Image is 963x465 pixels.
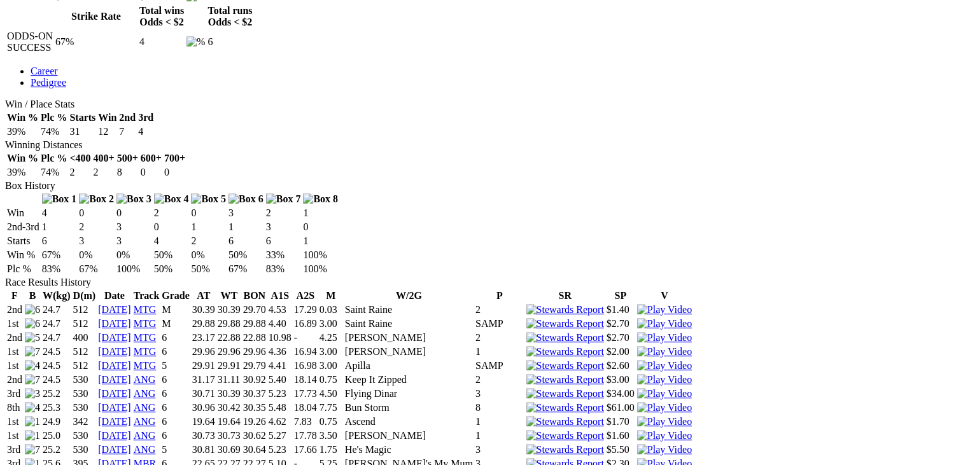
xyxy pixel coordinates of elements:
td: 5.40 [268,373,292,386]
td: 30.71 [192,387,216,400]
a: View replay [637,374,692,385]
td: 30.96 [192,401,216,414]
th: Total wins Odds < $2 [139,4,185,29]
td: 1 [190,221,227,233]
a: View replay [637,360,692,371]
a: MTG [134,332,157,343]
td: 6 [207,30,253,54]
a: View replay [637,318,692,329]
img: 5 [25,332,40,344]
a: View replay [637,346,692,357]
td: 29.91 [217,359,241,372]
td: 3 [116,235,152,247]
a: [DATE] [98,388,131,399]
td: 29.96 [243,345,267,358]
td: 31.11 [217,373,241,386]
td: 2 [69,166,91,179]
img: Play Video [637,304,692,316]
td: 3.00 [319,317,343,330]
td: 16.89 [293,317,318,330]
td: 2nd [6,373,23,386]
a: View replay [637,430,692,441]
td: 29.88 [243,317,267,330]
img: Stewards Report [526,402,604,413]
td: 4.40 [268,317,292,330]
th: 400+ [93,152,115,165]
a: MTG [134,318,157,329]
td: 4.53 [268,303,292,316]
td: 2 [93,166,115,179]
td: 6 [161,345,190,358]
td: 0 [116,207,152,219]
div: Winning Distances [5,139,958,151]
td: 4.50 [319,387,343,400]
td: 39% [6,166,39,179]
a: View replay [637,332,692,343]
th: <400 [69,152,91,165]
a: [DATE] [98,402,131,413]
img: 1 [25,430,40,441]
a: MTG [134,346,157,357]
td: 7.75 [319,401,343,414]
td: 400 [73,331,97,344]
td: 17.73 [293,387,318,400]
td: ODDS-ON SUCCESS [6,30,53,54]
td: [PERSON_NAME] [344,331,474,344]
td: 24.5 [42,345,71,358]
td: - [293,331,318,344]
th: Plc % [40,152,67,165]
img: Stewards Report [526,416,604,427]
th: SR [526,289,605,302]
td: 0% [190,249,227,261]
td: 0% [78,249,115,261]
div: Box History [5,180,958,191]
th: Starts [69,111,96,124]
td: Win [6,207,40,219]
a: [DATE] [98,318,131,329]
a: View replay [637,416,692,427]
td: $3.00 [606,373,635,386]
td: Plc % [6,263,40,275]
td: 100% [302,249,339,261]
td: 512 [73,345,97,358]
td: 4 [153,235,190,247]
td: $2.70 [606,317,635,330]
th: WT [217,289,241,302]
td: 29.79 [243,359,267,372]
img: Box 3 [116,193,151,205]
td: 100% [302,263,339,275]
img: 7 [25,444,40,455]
img: Play Video [637,430,692,441]
th: 700+ [164,152,186,165]
td: 3.00 [319,345,343,358]
td: 8 [116,166,139,179]
td: Ascend [344,415,474,428]
td: 6 [161,331,190,344]
td: Apilla [344,359,474,372]
th: SP [606,289,635,302]
td: $34.00 [606,387,635,400]
td: 6 [161,401,190,414]
td: 29.88 [192,317,216,330]
img: Stewards Report [526,430,604,441]
a: View replay [637,304,692,315]
th: Strike Rate [55,4,137,29]
td: 100% [116,263,152,275]
td: $2.60 [606,359,635,372]
img: Box 7 [266,193,301,205]
td: 4.41 [268,359,292,372]
td: 25.2 [42,387,71,400]
td: 24.5 [42,359,71,372]
th: 3rd [137,111,154,124]
td: 31.17 [192,373,216,386]
img: Box 2 [79,193,114,205]
td: 2 [78,221,115,233]
div: Race Results History [5,277,958,288]
td: 2 [265,207,302,219]
td: 1st [6,359,23,372]
a: ANG [134,416,156,427]
td: [PERSON_NAME] [344,345,474,358]
td: M [161,317,190,330]
td: 50% [153,249,190,261]
td: 2 [190,235,227,247]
